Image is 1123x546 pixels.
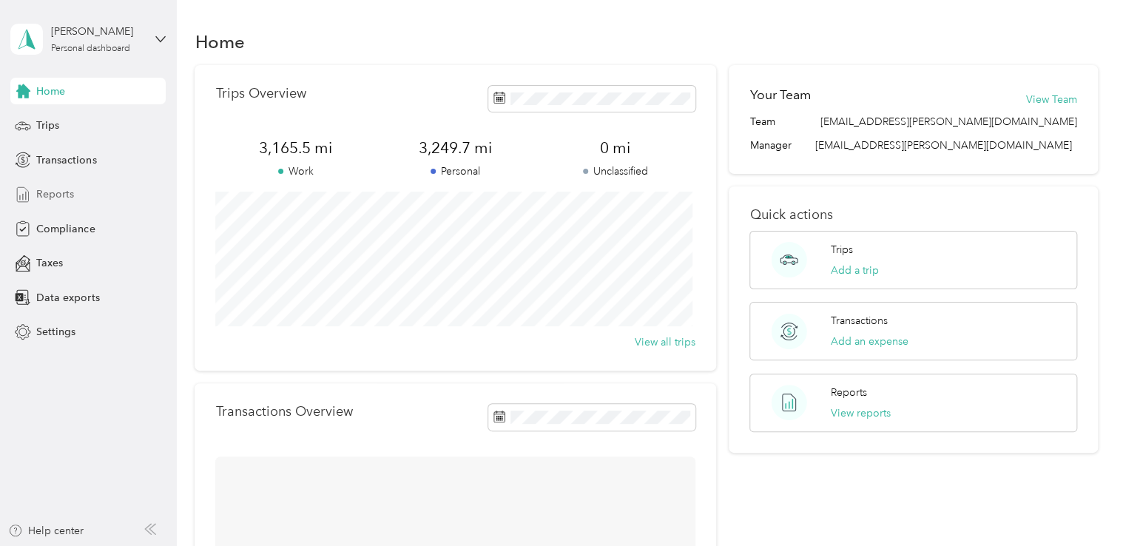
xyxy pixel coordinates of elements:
[1040,463,1123,546] iframe: Everlance-gr Chat Button Frame
[36,84,65,99] span: Home
[36,186,74,202] span: Reports
[215,86,306,101] p: Trips Overview
[36,152,96,168] span: Transactions
[8,523,84,539] button: Help center
[635,334,695,350] button: View all trips
[215,404,352,419] p: Transactions Overview
[831,313,888,328] p: Transactions
[749,86,810,104] h2: Your Team
[376,164,536,179] p: Personal
[36,324,75,340] span: Settings
[36,290,99,306] span: Data exports
[536,138,695,158] span: 0 mi
[831,405,891,421] button: View reports
[831,385,867,400] p: Reports
[815,139,1072,152] span: [EMAIL_ADDRESS][PERSON_NAME][DOMAIN_NAME]
[831,242,853,257] p: Trips
[51,44,130,53] div: Personal dashboard
[51,24,144,39] div: [PERSON_NAME]
[195,34,244,50] h1: Home
[36,118,59,133] span: Trips
[749,207,1076,223] p: Quick actions
[749,114,775,129] span: Team
[36,221,95,237] span: Compliance
[376,138,536,158] span: 3,249.7 mi
[536,164,695,179] p: Unclassified
[831,263,879,278] button: Add a trip
[820,114,1077,129] span: [EMAIL_ADDRESS][PERSON_NAME][DOMAIN_NAME]
[215,138,375,158] span: 3,165.5 mi
[1026,92,1077,107] button: View Team
[36,255,63,271] span: Taxes
[831,334,908,349] button: Add an expense
[215,164,375,179] p: Work
[749,138,791,153] span: Manager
